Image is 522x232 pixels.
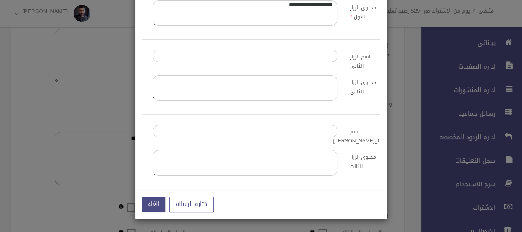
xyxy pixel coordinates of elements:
[344,150,385,171] label: محتوى الزرار الثالت
[344,50,385,71] label: اسم الزرار الثانى
[142,197,166,212] button: الغاء
[169,197,214,212] button: كتابه الرساله
[344,75,385,96] label: محتوى الزرار الثانى
[344,125,385,146] label: اسم ال[PERSON_NAME]
[344,0,385,21] label: محتوى الزرار الاول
